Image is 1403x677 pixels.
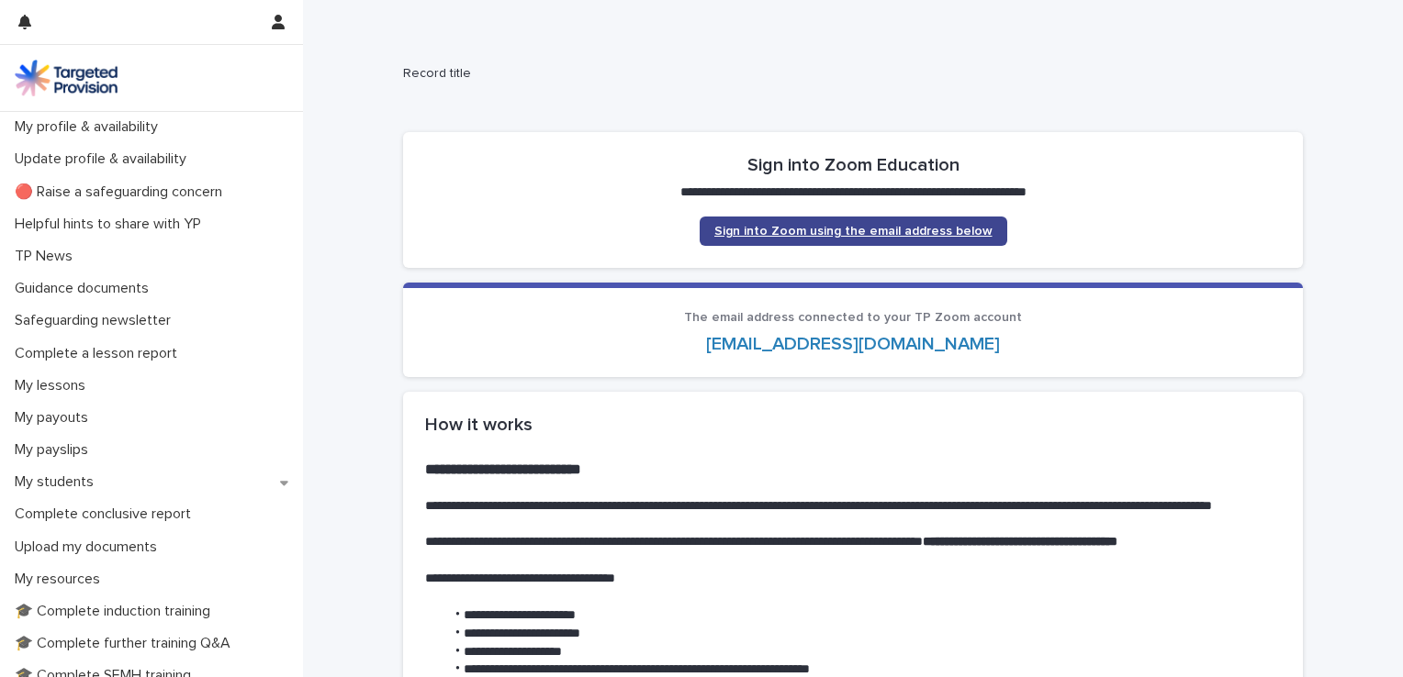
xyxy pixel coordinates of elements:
[7,280,163,297] p: Guidance documents
[700,216,1007,246] a: Sign into Zoom using the email address below
[7,377,100,394] p: My lessons
[7,345,192,362] p: Complete a lesson report
[7,571,115,588] p: My resources
[7,441,103,459] p: My payslips
[7,248,87,265] p: TP News
[7,603,225,620] p: 🎓 Complete induction training
[7,473,108,491] p: My students
[7,312,185,329] p: Safeguarding newsletter
[7,505,206,523] p: Complete conclusive report
[7,538,172,556] p: Upload my documents
[684,311,1022,324] span: The email address connected to your TP Zoom account
[7,183,237,201] p: 🔴 Raise a safeguarding concern
[7,635,245,652] p: 🎓 Complete further training Q&A
[425,414,1281,436] h2: How it works
[7,150,201,168] p: Update profile & availability
[7,216,216,233] p: Helpful hints to share with YP
[706,335,1000,353] a: [EMAIL_ADDRESS][DOMAIN_NAME]
[7,409,103,427] p: My payouts
[747,154,960,176] h2: Sign into Zoom Education
[403,66,1296,82] h2: Record title
[714,225,993,238] span: Sign into Zoom using the email address below
[15,60,118,96] img: M5nRWzHhSzIhMunXDL62
[7,118,173,136] p: My profile & availability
